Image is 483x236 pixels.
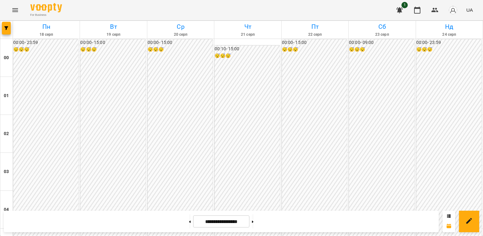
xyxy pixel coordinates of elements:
[81,22,146,32] h6: Вт
[349,39,414,46] h6: 00:00 - 09:00
[282,39,347,46] h6: 00:00 - 15:00
[350,32,414,38] h6: 23 серп
[14,32,79,38] h6: 18 серп
[4,168,9,175] h6: 03
[401,2,408,8] span: 1
[215,22,280,32] h6: Чт
[80,46,145,53] h6: 😴😴😴
[215,32,280,38] h6: 21 серп
[14,22,79,32] h6: Пн
[30,3,62,12] img: Voopty Logo
[4,206,9,213] h6: 04
[464,4,475,16] button: UA
[4,54,9,61] h6: 00
[416,46,481,53] h6: 😴😴😴
[148,22,213,32] h6: Ср
[283,32,347,38] h6: 22 серп
[417,22,482,32] h6: Нд
[30,13,62,17] span: For Business
[349,46,414,53] h6: 😴😴😴
[215,53,280,59] h6: 😴😴😴
[350,22,414,32] h6: Сб
[13,39,78,46] h6: 00:00 - 23:59
[466,7,473,13] span: UA
[215,46,280,53] h6: 00:10 - 15:00
[148,39,213,46] h6: 00:00 - 15:00
[81,32,146,38] h6: 19 серп
[148,32,213,38] h6: 20 серп
[13,46,78,53] h6: 😴😴😴
[417,32,482,38] h6: 24 серп
[4,130,9,137] h6: 02
[416,39,481,46] h6: 00:00 - 23:59
[282,46,347,53] h6: 😴😴😴
[148,46,213,53] h6: 😴😴😴
[449,6,457,15] img: avatar_s.png
[4,92,9,99] h6: 01
[283,22,347,32] h6: Пт
[8,3,23,18] button: Menu
[80,39,145,46] h6: 00:00 - 15:00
